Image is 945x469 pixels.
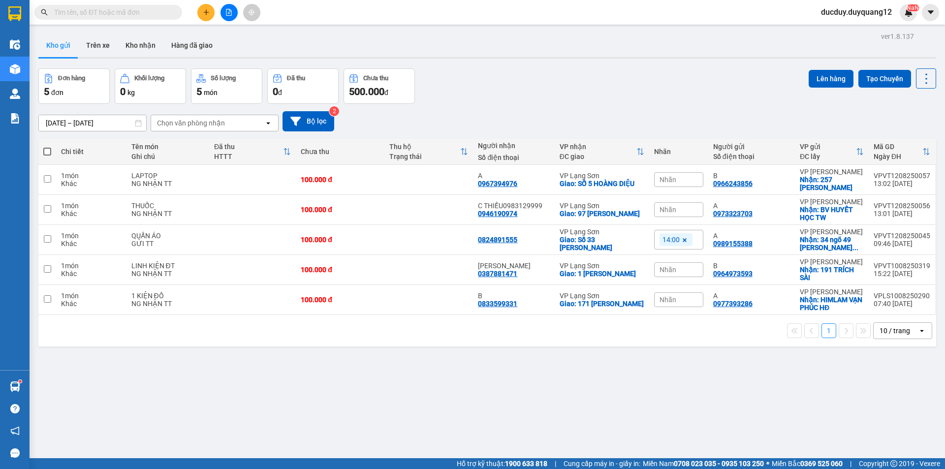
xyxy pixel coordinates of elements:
[10,426,20,436] span: notification
[560,180,644,188] div: Giao: SỐ 5 HOÀNG DIỆU
[220,4,238,21] button: file-add
[478,210,517,218] div: 0946190974
[713,172,790,180] div: B
[881,31,914,42] div: ver 1.8.137
[38,68,110,104] button: Đơn hàng5đơn
[61,240,121,248] div: Khác
[674,460,764,468] strong: 0708 023 035 - 0935 103 250
[555,458,556,469] span: |
[61,292,121,300] div: 1 món
[131,210,204,218] div: NG NHẬN TT
[560,236,644,251] div: Giao: Số 33 Đường Đinh Tiên Hoàng
[478,300,517,308] div: 0833599331
[478,180,517,188] div: 0967394976
[61,300,121,308] div: Khác
[209,139,296,165] th: Toggle SortBy
[713,262,790,270] div: B
[301,148,379,156] div: Chưa thu
[904,8,913,17] img: icon-new-feature
[225,9,232,16] span: file-add
[713,292,790,300] div: A
[61,202,121,210] div: 1 món
[821,323,836,338] button: 1
[61,270,121,278] div: Khác
[560,202,644,210] div: VP Lạng Sơn
[197,4,215,21] button: plus
[131,153,204,160] div: Ghi chú
[874,202,930,210] div: VPVT1208250056
[926,8,935,17] span: caret-down
[120,86,126,97] span: 0
[874,300,930,308] div: 07:40 [DATE]
[713,232,790,240] div: A
[115,68,186,104] button: Khối lượng0kg
[800,258,864,266] div: VP [PERSON_NAME]
[51,89,63,96] span: đơn
[713,153,790,160] div: Số điện thoại
[713,180,753,188] div: 0966243856
[560,262,644,270] div: VP Lạng Sơn
[204,89,218,96] span: món
[273,86,278,97] span: 0
[874,270,930,278] div: 15:22 [DATE]
[660,296,676,304] span: Nhãn
[131,143,204,151] div: Tên món
[61,172,121,180] div: 1 món
[800,460,843,468] strong: 0369 525 060
[10,448,20,458] span: message
[214,143,283,151] div: Đã thu
[874,210,930,218] div: 13:01 [DATE]
[874,172,930,180] div: VPVT1208250057
[713,270,753,278] div: 0964973593
[248,9,255,16] span: aim
[134,75,164,82] div: Khối lượng
[329,106,339,116] sup: 2
[54,7,170,18] input: Tìm tên, số ĐT hoặc mã đơn
[301,236,379,244] div: 100.000 đ
[267,68,339,104] button: Đã thu0đ
[560,210,644,218] div: Giao: 97 TRẦN ĐĂNG NINH
[478,202,549,210] div: C THIỀU0983129999
[10,64,20,74] img: warehouse-icon
[560,292,644,300] div: VP Lạng Sơn
[131,292,204,300] div: 1 KIỆN ĐỒ
[243,4,260,21] button: aim
[654,148,703,156] div: Nhãn
[10,404,20,413] span: question-circle
[713,143,790,151] div: Người gửi
[662,235,680,244] span: 14:00
[131,172,204,180] div: LAPTOP
[713,210,753,218] div: 0973323703
[560,270,644,278] div: Giao: 1 NGÔ THÌ SỸ
[560,228,644,236] div: VP Lạng Sơn
[131,240,204,248] div: GỬI TT
[800,153,856,160] div: ĐC lấy
[61,232,121,240] div: 1 món
[478,262,549,270] div: C NGỌC
[61,180,121,188] div: Khác
[874,240,930,248] div: 09:46 [DATE]
[560,300,644,308] div: Giao: 171 LÊ ĐẠI HÀNH
[38,33,78,57] button: Kho gửi
[478,142,549,150] div: Người nhận
[131,202,204,210] div: THUỐC
[772,458,843,469] span: Miền Bắc
[287,75,305,82] div: Đã thu
[131,270,204,278] div: NG NHẬN TT
[264,119,272,127] svg: open
[874,143,922,151] div: Mã GD
[131,232,204,240] div: QUẤN ÁO
[922,4,939,21] button: caret-down
[713,240,753,248] div: 0989155388
[191,68,262,104] button: Số lượng5món
[10,39,20,50] img: warehouse-icon
[643,458,764,469] span: Miền Nam
[560,143,636,151] div: VP nhận
[61,262,121,270] div: 1 món
[564,458,640,469] span: Cung cấp máy in - giấy in:
[131,180,204,188] div: NG NHẬN TT
[560,172,644,180] div: VP Lạng Sơn
[800,206,864,221] div: Nhận: BV HUYẾT HỌC TW
[660,176,676,184] span: Nhãn
[389,153,460,160] div: Trạng thái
